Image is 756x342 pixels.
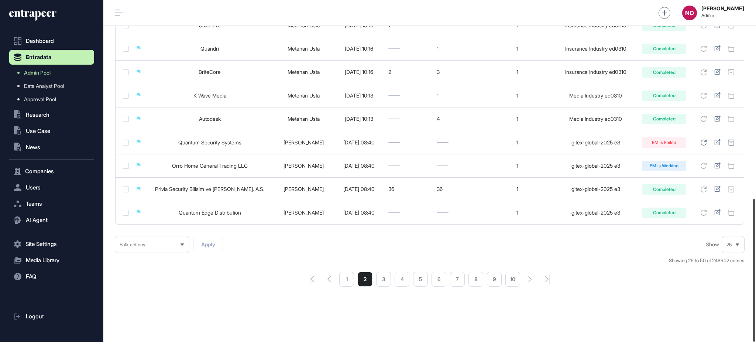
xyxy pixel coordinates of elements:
[26,144,40,150] span: News
[179,209,241,216] a: Quantum Edge Distribution
[178,139,241,146] a: Quantum Security Systems
[9,196,94,211] button: Teams
[395,272,409,287] a: 4
[528,276,532,282] a: search-pagination-next-button
[9,164,94,179] button: Companies
[283,186,324,192] a: [PERSON_NAME]
[337,163,381,169] div: [DATE] 08:40
[339,272,354,287] a: 1
[9,213,94,228] button: AI Agent
[9,237,94,252] button: Site Settings
[337,46,381,52] div: [DATE] 10:16
[155,186,264,192] a: Privia Security Bilisim ve [PERSON_NAME]. A.S.
[468,272,483,287] a: 8
[437,186,478,192] div: 36
[432,272,446,287] a: 6
[505,272,520,287] li: 10
[485,46,550,52] div: 1
[545,274,550,284] a: search-pagination-last-page-button
[557,116,635,122] div: Media Industry ed0310
[199,22,220,28] a: Sixfold AI
[13,79,94,93] a: Data Analyst Pool
[26,128,50,134] span: Use Case
[485,93,550,99] div: 1
[288,45,320,52] a: Metehan Usta
[13,66,94,79] a: Admin Pool
[9,180,94,195] button: Users
[26,217,48,223] span: AI Agent
[437,69,478,75] div: 3
[337,93,381,99] div: [DATE] 10:13
[485,186,550,192] div: 1
[288,69,320,75] a: Metehan Usta
[310,274,314,284] a: pagination-first-page-button
[437,116,478,122] div: 4
[557,69,635,75] div: Insurance Industry ed0310
[337,140,381,146] div: [DATE] 08:40
[9,34,94,48] a: Dashboard
[26,54,51,60] span: Entradata
[358,272,372,287] a: 2
[642,208,686,218] div: Completed
[9,309,94,324] a: Logout
[288,22,320,28] a: Metehan Usta
[557,210,635,216] div: gitex-global-2025 e3
[283,139,324,146] a: [PERSON_NAME]
[413,272,428,287] a: 5
[26,38,54,44] span: Dashboard
[485,140,550,146] div: 1
[24,83,64,89] span: Data Analyst Pool
[193,92,226,99] a: K Wave Media
[25,241,57,247] span: Site Settings
[24,70,51,76] span: Admin Pool
[26,274,36,280] span: FAQ
[200,45,219,52] a: Quandri
[199,116,221,122] a: Autodesk
[337,186,381,192] div: [DATE] 08:40
[701,6,744,11] strong: [PERSON_NAME]
[642,184,686,195] div: Completed
[726,242,732,247] span: 25
[288,116,320,122] a: Metehan Usta
[337,210,381,216] div: [DATE] 08:40
[487,272,502,287] a: 9
[337,69,381,75] div: [DATE] 10:16
[283,163,324,169] a: [PERSON_NAME]
[9,50,94,65] button: Entradata
[120,242,145,247] span: Bulk actions
[388,69,429,75] div: 2
[172,163,248,169] a: Orro Home General Trading LLC
[485,210,550,216] div: 1
[642,137,686,148] div: EM is Failed
[437,93,478,99] div: 1
[13,93,94,106] a: Approval Pool
[437,46,478,52] div: 1
[9,253,94,268] button: Media Library
[485,69,550,75] div: 1
[388,186,429,192] div: 36
[450,272,465,287] a: 7
[9,269,94,284] button: FAQ
[642,67,686,78] div: Completed
[9,124,94,138] button: Use Case
[9,107,94,122] button: Research
[669,257,744,264] div: Showing 26 to 50 of 248902 entries
[288,92,320,99] a: Metehan Usta
[485,163,550,169] div: 1
[557,163,635,169] div: gitex-global-2025 e3
[376,272,391,287] li: 3
[485,116,550,122] div: 1
[26,314,44,319] span: Logout
[26,201,42,207] span: Teams
[25,168,54,174] span: Companies
[557,46,635,52] div: Insurance Industry ed0310
[642,44,686,54] div: Completed
[327,276,331,282] a: pagination-prev-button
[706,242,719,247] span: Show
[337,116,381,122] div: [DATE] 10:13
